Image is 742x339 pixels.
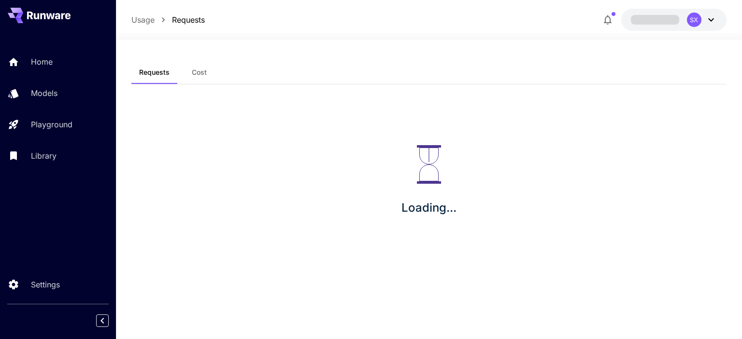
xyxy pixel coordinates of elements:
[192,68,207,77] span: Cost
[687,13,701,27] div: SX
[172,14,205,26] a: Requests
[401,199,457,217] p: Loading...
[139,68,170,77] span: Requests
[96,314,109,327] button: Collapse sidebar
[31,56,53,68] p: Home
[31,87,57,99] p: Models
[103,312,116,329] div: Collapse sidebar
[621,9,727,31] button: SX
[131,14,155,26] a: Usage
[31,150,57,162] p: Library
[31,119,72,130] p: Playground
[31,279,60,290] p: Settings
[131,14,205,26] nav: breadcrumb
